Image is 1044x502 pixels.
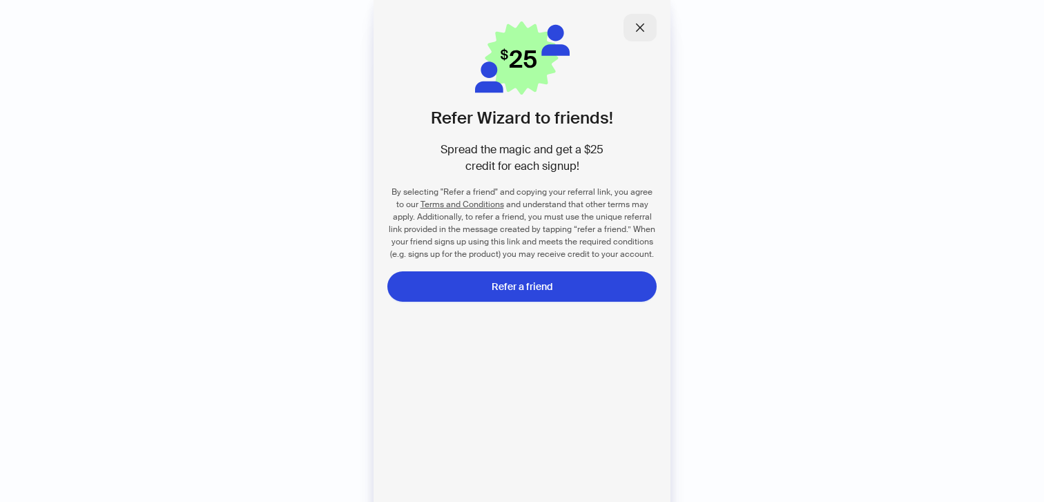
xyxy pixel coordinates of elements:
[492,280,553,293] span: Refer a friend
[387,271,657,302] button: Refer a friend
[635,22,646,33] span: close
[420,199,504,210] a: Terms and Conditions
[387,106,657,131] h1: Refer Wizard to friends!
[387,186,657,260] div: By selecting "Refer a friend" and copying your referral link, you agree to our and understand tha...
[623,14,657,41] button: close
[387,142,657,175] div: Spread the magic and get a $25 credit for each signup!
